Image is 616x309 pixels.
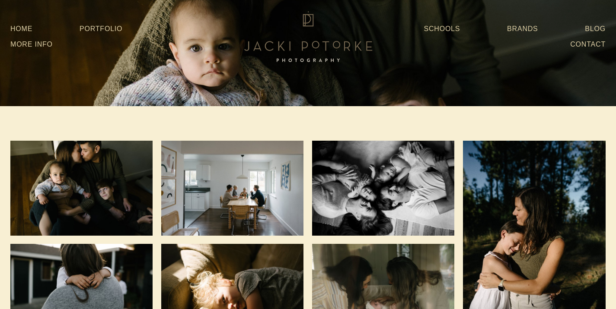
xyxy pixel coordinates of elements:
a: Schools [424,21,460,37]
img: breard-teaser-jackipotorkephoto-47.jpg [312,141,454,236]
img: heim-2022-jackipotorkephoto-59.jpg [161,141,303,236]
a: Contact [570,37,606,52]
img: molina-nov2023-jackipotorkephoto-416.jpg [10,141,153,236]
a: Portfolio [80,25,122,32]
a: More Info [10,37,53,52]
a: Blog [585,21,606,37]
img: Jacki Potorke Sacramento Family Photographer [239,9,377,64]
a: Home [10,21,32,37]
a: Brands [507,21,538,37]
